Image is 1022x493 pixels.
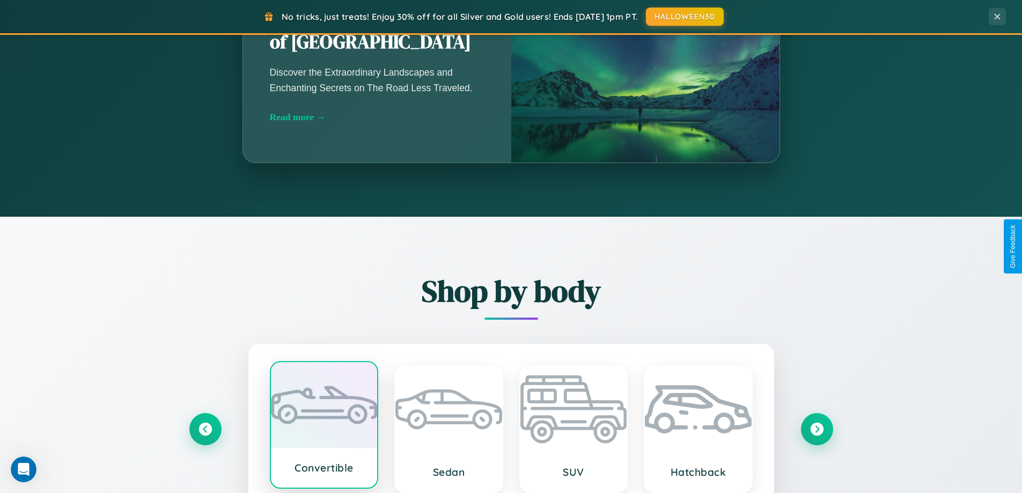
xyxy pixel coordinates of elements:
[11,457,36,482] iframe: Intercom live chat
[406,466,491,479] h3: Sedan
[656,466,741,479] h3: Hatchback
[270,5,484,55] h2: Unearthing the Mystique of [GEOGRAPHIC_DATA]
[270,65,484,95] p: Discover the Extraordinary Landscapes and Enchanting Secrets on The Road Less Traveled.
[1009,225,1017,268] div: Give Feedback
[531,466,616,479] h3: SUV
[646,8,724,26] button: HALLOWEEN30
[282,461,367,474] h3: Convertible
[282,11,638,22] span: No tricks, just treats! Enjoy 30% off for all Silver and Gold users! Ends [DATE] 1pm PT.
[270,112,484,123] div: Read more →
[189,270,833,312] h2: Shop by body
